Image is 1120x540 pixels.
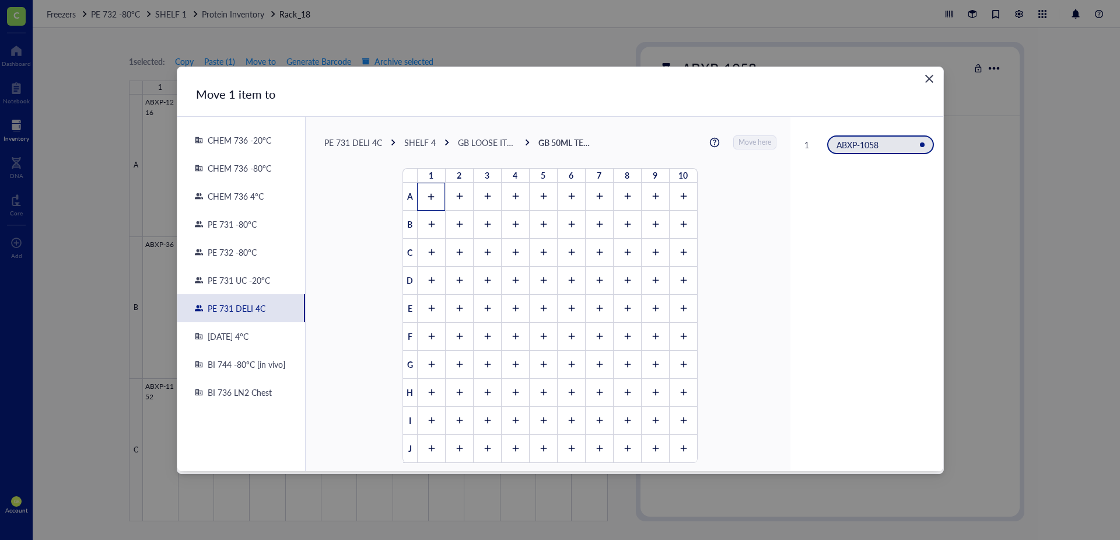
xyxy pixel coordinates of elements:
div: A [403,183,417,211]
div: Move 1 item to [196,86,906,102]
div: 7 [585,169,613,183]
div: CHEM 736 -80°C [203,163,271,173]
div: PE 732 -80°C [203,247,257,257]
div: C [403,239,417,267]
div: I [403,407,417,435]
div: 3 [473,169,501,183]
div: 4 [501,169,529,183]
div: GB LOOSE ITEMS [458,137,516,148]
button: Move here [733,135,776,149]
div: SHELF 4 [404,137,436,148]
div: CHEM 736 4°C [203,191,264,201]
div: [DATE] 4°C [203,331,249,342]
div: G [403,351,417,379]
div: D [403,267,417,295]
div: PE 731 DELI 4C [203,303,265,313]
div: BI 736 LN2 Chest [203,387,272,398]
div: E [403,295,417,323]
div: 2 [445,169,473,183]
div: 5 [529,169,557,183]
div: 1 [417,169,445,183]
div: F [403,323,417,351]
span: ABXP-1058 [836,139,878,151]
div: 8 [613,169,641,183]
span: Close [920,79,939,93]
div: 1 [804,140,823,150]
div: BI 744 -80°C [in vivo] [203,359,285,370]
div: B [403,211,417,239]
div: 10 [669,169,697,183]
div: GB 50ML TEMPORARY [538,137,597,148]
button: Close [920,76,939,95]
div: PE 731 -80°C [203,219,257,229]
div: H [403,379,417,407]
div: PE 731 UC -20°C [203,275,270,285]
div: 6 [557,169,585,183]
div: PE 731 DELI 4C [324,137,382,148]
div: J [403,435,417,463]
div: CHEM 736 -20°C [203,135,271,145]
div: 9 [641,169,669,183]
